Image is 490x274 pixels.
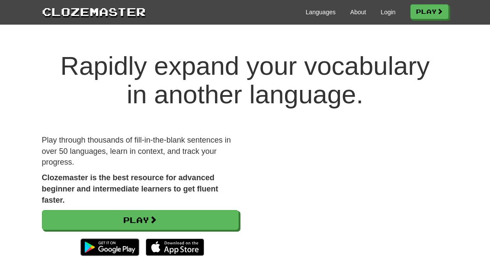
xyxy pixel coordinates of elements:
img: Get it on Google Play [76,234,143,260]
a: Login [381,8,395,16]
strong: Clozemaster is the best resource for advanced beginner and intermediate learners to get fluent fa... [42,173,218,204]
a: About [350,8,366,16]
img: Download_on_the_App_Store_Badge_US-UK_135x40-25178aeef6eb6b83b96f5f2d004eda3bffbb37122de64afbaef7... [146,239,204,256]
a: Play [42,210,239,230]
a: Languages [306,8,336,16]
a: Clozemaster [42,3,146,19]
a: Play [410,4,448,19]
p: Play through thousands of fill-in-the-blank sentences in over 50 languages, learn in context, and... [42,135,239,168]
